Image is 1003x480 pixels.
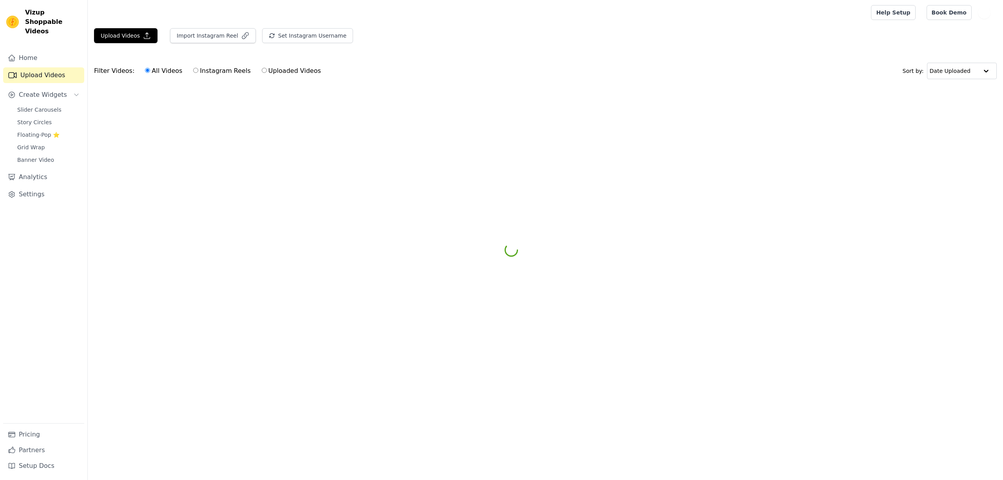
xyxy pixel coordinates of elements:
span: Floating-Pop ⭐ [17,131,60,139]
span: Create Widgets [19,90,67,100]
label: All Videos [145,66,183,76]
a: Help Setup [871,5,915,20]
a: Banner Video [13,154,84,165]
span: Slider Carousels [17,106,62,114]
a: Grid Wrap [13,142,84,153]
input: Uploaded Videos [262,68,267,73]
a: Book Demo [927,5,972,20]
span: Vizup Shoppable Videos [25,8,81,36]
a: Home [3,50,84,66]
span: Banner Video [17,156,54,164]
input: Instagram Reels [193,68,198,73]
a: Setup Docs [3,458,84,474]
label: Instagram Reels [193,66,251,76]
button: Set Instagram Username [262,28,353,43]
a: Analytics [3,169,84,185]
div: Filter Videos: [94,62,325,80]
a: Upload Videos [3,67,84,83]
a: Story Circles [13,117,84,128]
a: Settings [3,187,84,202]
button: Upload Videos [94,28,158,43]
label: Uploaded Videos [261,66,321,76]
span: Grid Wrap [17,143,45,151]
a: Pricing [3,427,84,442]
span: Story Circles [17,118,52,126]
div: Sort by: [903,63,997,79]
a: Slider Carousels [13,104,84,115]
button: Create Widgets [3,87,84,103]
img: Vizup [6,16,19,28]
button: Import Instagram Reel [170,28,256,43]
a: Floating-Pop ⭐ [13,129,84,140]
input: All Videos [145,68,150,73]
a: Partners [3,442,84,458]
